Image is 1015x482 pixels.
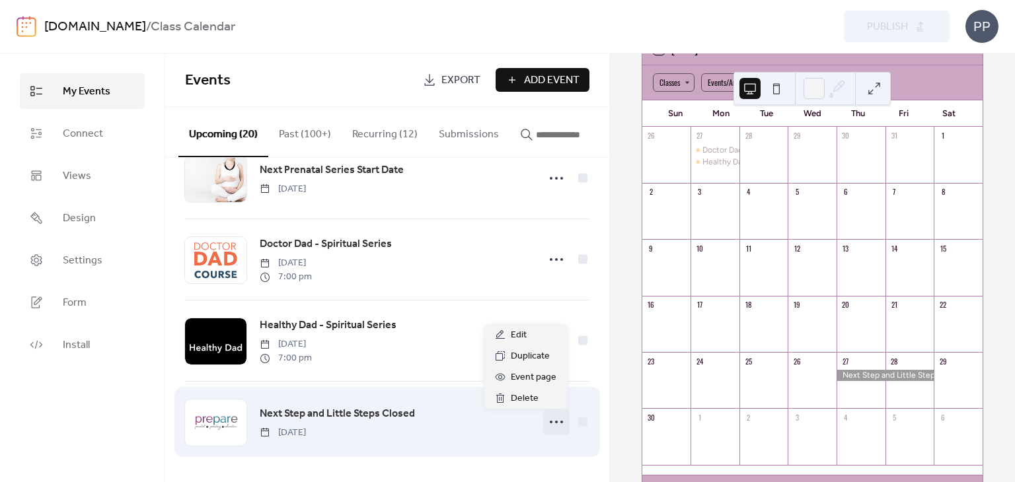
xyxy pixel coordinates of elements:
div: Doctor Dad - Spiritual Series [691,145,739,156]
div: Fri [881,100,926,127]
div: 17 [695,300,704,310]
b: Class Calendar [151,15,235,40]
div: 11 [743,243,753,253]
div: 8 [938,187,948,197]
span: Connect [63,126,103,142]
button: Add Event [496,68,589,92]
div: 16 [646,300,656,310]
div: 20 [841,300,850,310]
span: 7:00 pm [260,351,312,365]
a: Next Prenatal Series Start Date [260,162,404,179]
div: 13 [841,243,850,253]
div: 31 [889,131,899,141]
div: Next Step and Little Steps Closed [837,370,934,381]
a: Form [20,285,145,320]
div: 29 [938,356,948,366]
a: Healthy Dad - Spiritual Series [260,317,396,334]
div: 28 [743,131,753,141]
a: Export [413,68,490,92]
button: Submissions [428,107,509,156]
div: 4 [743,187,753,197]
div: 27 [695,131,704,141]
a: My Events [20,73,145,109]
div: 25 [743,356,753,366]
div: 22 [938,300,948,310]
span: Install [63,337,90,353]
span: Export [441,73,480,88]
div: 26 [646,131,656,141]
span: 7:00 pm [260,270,312,284]
span: Settings [63,253,102,269]
a: Install [20,327,145,362]
span: Doctor Dad - Spiritual Series [260,236,392,252]
div: Healthy Dad - Spiritual Series [691,156,739,168]
div: 2 [743,412,753,422]
div: 24 [695,356,704,366]
span: Next Prenatal Series Start Date [260,162,404,178]
span: Events [185,66,231,95]
span: Next Step and Little Steps Closed [260,406,415,422]
img: logo [17,16,36,37]
div: 12 [792,243,802,253]
div: 21 [889,300,899,310]
div: 18 [743,300,753,310]
span: [DATE] [260,182,306,196]
a: Design [20,200,145,236]
span: Delete [511,391,539,407]
a: Doctor Dad - Spiritual Series [260,236,392,253]
div: Wed [790,100,835,127]
div: 26 [792,356,802,366]
div: Sun [653,100,698,127]
div: 27 [841,356,850,366]
div: Mon [698,100,744,127]
span: Add Event [524,73,580,88]
div: 9 [646,243,656,253]
div: 23 [646,356,656,366]
div: PP [965,10,998,43]
div: 30 [841,131,850,141]
a: Views [20,158,145,193]
div: 2 [646,187,656,197]
span: Views [63,168,91,184]
div: 1 [695,412,704,422]
div: 28 [889,356,899,366]
a: Settings [20,242,145,278]
span: Healthy Dad - Spiritual Series [260,318,396,333]
span: [DATE] [260,256,312,270]
div: 15 [938,243,948,253]
a: Next Step and Little Steps Closed [260,405,415,423]
span: Design [63,211,96,226]
span: My Events [63,84,110,100]
div: Healthy Dad - Spiritual Series [702,156,808,168]
div: 30 [646,412,656,422]
span: Form [63,295,87,311]
div: Doctor Dad - Spiritual Series [702,145,804,156]
button: Recurring (12) [342,107,428,156]
button: Past (100+) [268,107,342,156]
a: Connect [20,116,145,151]
div: 29 [792,131,802,141]
span: Event page [511,370,556,386]
div: 6 [938,412,948,422]
span: [DATE] [260,426,306,440]
span: Duplicate [511,349,550,364]
div: Tue [744,100,790,127]
div: 6 [841,187,850,197]
div: 3 [695,187,704,197]
button: Upcoming (20) [178,107,268,157]
span: Edit [511,327,527,343]
a: [DOMAIN_NAME] [44,15,146,40]
div: 10 [695,243,704,253]
div: 1 [938,131,948,141]
div: 5 [792,187,802,197]
div: Sat [926,100,972,127]
div: 7 [889,187,899,197]
div: 3 [792,412,802,422]
div: 4 [841,412,850,422]
div: Thu [835,100,881,127]
div: 14 [889,243,899,253]
div: 19 [792,300,802,310]
span: [DATE] [260,337,312,351]
b: / [146,15,151,40]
